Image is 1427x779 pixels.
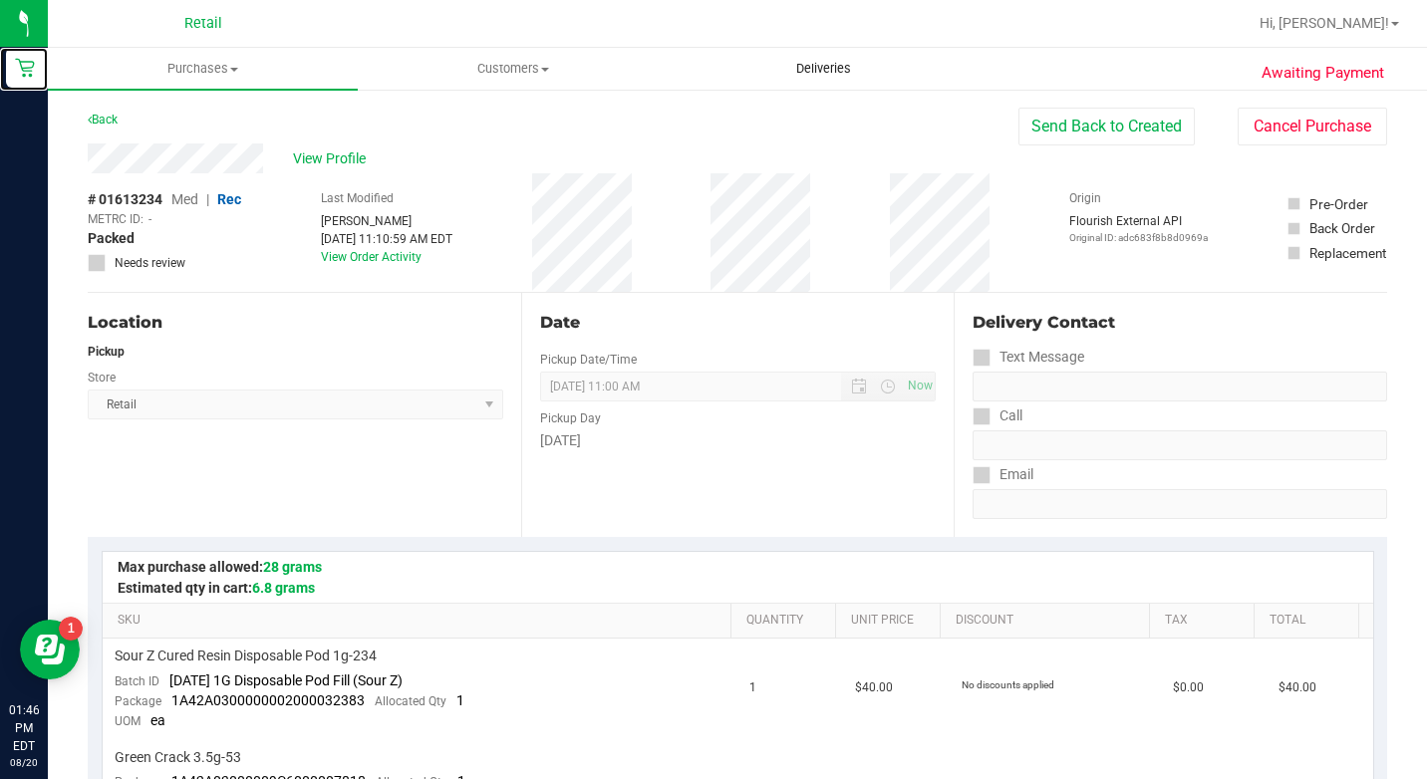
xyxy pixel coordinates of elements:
[48,48,358,90] a: Purchases
[1069,212,1208,245] div: Flourish External API
[540,409,601,427] label: Pickup Day
[1262,62,1384,85] span: Awaiting Payment
[540,430,937,451] div: [DATE]
[88,189,162,210] span: # 01613234
[973,311,1387,335] div: Delivery Contact
[263,559,322,575] span: 28 grams
[88,210,143,228] span: METRC ID:
[115,674,159,688] span: Batch ID
[88,228,135,249] span: Packed
[206,191,209,207] span: |
[1069,189,1101,207] label: Origin
[1238,108,1387,145] button: Cancel Purchase
[540,311,937,335] div: Date
[1260,15,1389,31] span: Hi, [PERSON_NAME]!
[1309,218,1375,238] div: Back Order
[20,620,80,679] iframe: Resource center
[321,212,452,230] div: [PERSON_NAME]
[88,345,125,359] strong: Pickup
[1270,613,1350,629] a: Total
[749,678,756,697] span: 1
[1279,678,1316,697] span: $40.00
[973,401,1022,430] label: Call
[115,647,377,665] span: Sour Z Cured Resin Disposable Pod 1g-234
[252,580,315,596] span: 6.8 grams
[115,694,161,708] span: Package
[171,191,198,207] span: Med
[321,230,452,248] div: [DATE] 11:10:59 AM EDT
[1309,243,1386,263] div: Replacement
[115,254,185,272] span: Needs review
[115,714,141,728] span: UOM
[217,191,241,207] span: Rec
[1309,194,1368,214] div: Pre-Order
[148,210,151,228] span: -
[118,559,322,575] span: Max purchase allowed:
[9,755,39,770] p: 08/20
[358,48,668,90] a: Customers
[973,372,1387,401] input: Format: (999) 999-9999
[15,58,35,78] inline-svg: Retail
[321,250,422,264] a: View Order Activity
[48,60,358,78] span: Purchases
[150,712,165,728] span: ea
[321,189,394,207] label: Last Modified
[171,692,365,708] span: 1A42A0300000002000032383
[1018,108,1195,145] button: Send Back to Created
[118,613,722,629] a: SKU
[1173,678,1204,697] span: $0.00
[375,694,446,708] span: Allocated Qty
[746,613,827,629] a: Quantity
[973,460,1033,489] label: Email
[769,60,878,78] span: Deliveries
[962,679,1054,690] span: No discounts applied
[9,701,39,755] p: 01:46 PM EDT
[88,113,118,127] a: Back
[88,311,503,335] div: Location
[973,343,1084,372] label: Text Message
[956,613,1141,629] a: Discount
[973,430,1387,460] input: Format: (999) 999-9999
[1165,613,1246,629] a: Tax
[855,678,893,697] span: $40.00
[88,369,116,387] label: Store
[359,60,667,78] span: Customers
[851,613,932,629] a: Unit Price
[115,748,241,767] span: Green Crack 3.5g-53
[540,351,637,369] label: Pickup Date/Time
[293,148,373,169] span: View Profile
[169,672,403,688] span: [DATE] 1G Disposable Pod Fill (Sour Z)
[1069,230,1208,245] p: Original ID: adc683f8b8d0969a
[669,48,979,90] a: Deliveries
[184,15,222,32] span: Retail
[456,692,464,708] span: 1
[118,580,315,596] span: Estimated qty in cart:
[59,617,83,641] iframe: Resource center unread badge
